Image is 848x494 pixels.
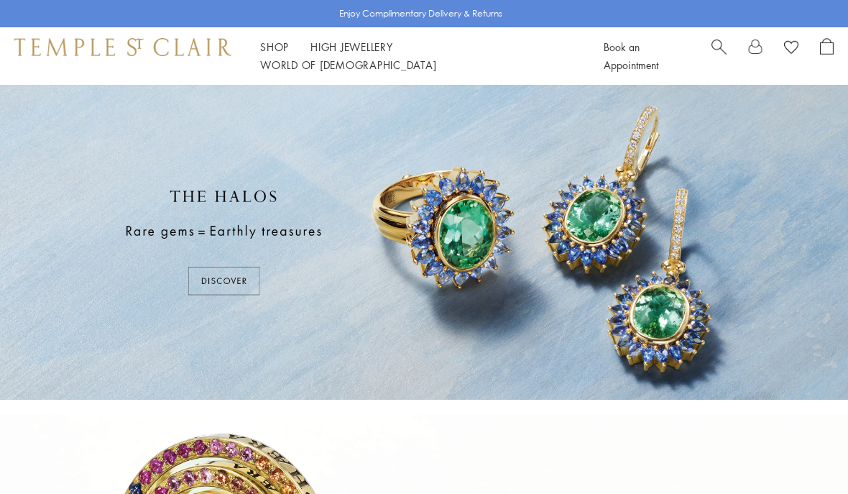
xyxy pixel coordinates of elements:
[14,38,231,55] img: Temple St. Clair
[339,6,502,21] p: Enjoy Complimentary Delivery & Returns
[820,38,834,74] a: Open Shopping Bag
[260,40,289,54] a: ShopShop
[310,40,393,54] a: High JewelleryHigh Jewellery
[776,426,834,480] iframe: Gorgias live chat messenger
[784,38,798,60] a: View Wishlist
[604,40,658,72] a: Book an Appointment
[260,38,571,74] nav: Main navigation
[260,58,436,72] a: World of [DEMOGRAPHIC_DATA]World of [DEMOGRAPHIC_DATA]
[711,38,727,74] a: Search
